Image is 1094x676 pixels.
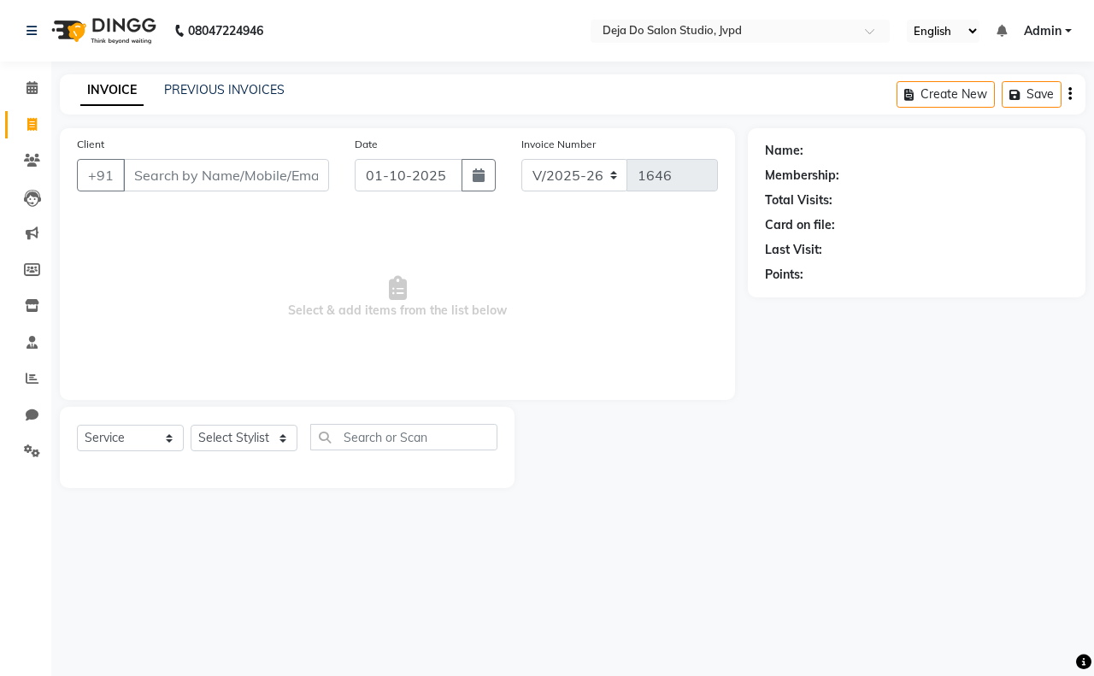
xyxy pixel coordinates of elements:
[765,191,832,209] div: Total Visits:
[164,82,285,97] a: PREVIOUS INVOICES
[188,7,263,55] b: 08047224946
[521,137,596,152] label: Invoice Number
[765,241,822,259] div: Last Visit:
[1002,81,1062,108] button: Save
[80,75,144,106] a: INVOICE
[355,137,378,152] label: Date
[765,142,803,160] div: Name:
[1024,22,1062,40] span: Admin
[77,212,718,383] span: Select & add items from the list below
[310,424,497,450] input: Search or Scan
[765,266,803,284] div: Points:
[77,137,104,152] label: Client
[77,159,125,191] button: +91
[123,159,329,191] input: Search by Name/Mobile/Email/Code
[897,81,995,108] button: Create New
[44,7,161,55] img: logo
[765,216,835,234] div: Card on file:
[765,167,839,185] div: Membership:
